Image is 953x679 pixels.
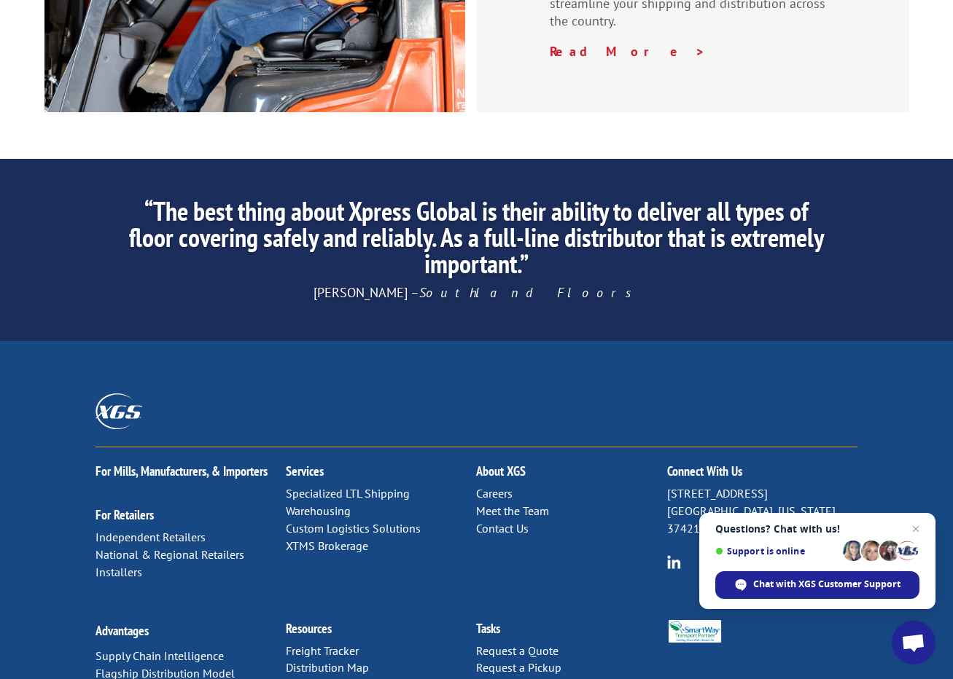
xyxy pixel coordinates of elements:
a: For Mills, Manufacturers, & Importers [96,463,268,479]
span: Support is online [715,546,838,557]
a: Independent Retailers [96,530,206,544]
h2: Tasks [476,622,666,643]
a: Services [286,463,324,479]
span: Questions? Chat with us! [715,523,919,535]
div: Open chat [892,621,936,664]
h2: Connect With Us [667,465,857,485]
a: Supply Chain Intelligence [96,648,224,663]
img: XGS_Logos_ALL_2024_All_White [96,393,142,429]
a: Resources [286,620,332,637]
span: Close chat [907,520,925,538]
h2: “The best thing about Xpress Global is their ability to deliver all types of floor covering safel... [124,198,828,284]
a: Request a Pickup [476,660,561,675]
a: For Retailers [96,506,154,523]
a: Meet the Team [476,503,549,518]
span: Chat with XGS Customer Support [753,578,901,591]
a: Contact Us [476,521,529,535]
a: Distribution Map [286,660,369,675]
a: Specialized LTL Shipping [286,486,410,501]
a: Advantages [96,622,149,639]
a: XTMS Brokerage [286,538,368,553]
a: Freight Tracker [286,643,359,658]
img: Smartway_Logo [667,620,723,643]
a: National & Regional Retailers [96,547,244,562]
a: Request a Quote [476,643,559,658]
a: Warehousing [286,503,351,518]
a: Custom Logistics Solutions [286,521,421,535]
p: [STREET_ADDRESS] [GEOGRAPHIC_DATA], [US_STATE] 37421 [667,485,857,537]
div: Chat with XGS Customer Support [715,571,919,599]
em: Southland Floors [419,284,640,301]
a: Careers [476,486,513,501]
a: About XGS [476,463,526,479]
a: Read More > [550,43,706,60]
img: group-6 [667,555,681,569]
a: Installers [96,565,142,579]
span: [PERSON_NAME] – [314,284,640,301]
